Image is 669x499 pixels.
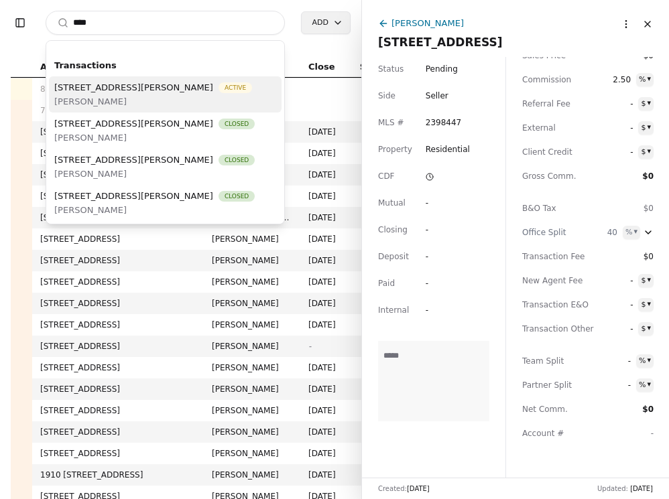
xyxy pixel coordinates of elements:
[378,196,406,210] span: Mutual
[349,421,391,443] td: Buy
[378,143,412,156] span: Property
[378,277,395,290] span: Paid
[219,119,255,129] span: Closed
[522,427,583,440] span: Account #
[593,226,617,239] span: 40
[522,403,583,416] span: Net Comm.
[426,277,450,290] div: -
[349,143,391,164] td: Buy
[636,378,654,392] button: %
[609,298,633,311] span: -
[49,54,282,76] div: Transactions
[32,250,204,271] td: [STREET_ADDRESS]
[32,378,204,400] td: [STREET_ADDRESS]
[204,250,300,271] td: [PERSON_NAME]
[629,250,654,263] span: $0
[642,171,654,181] span: $0
[630,485,653,492] span: [DATE]
[54,153,213,167] span: [STREET_ADDRESS][PERSON_NAME]
[360,60,381,74] span: Side
[651,429,654,438] span: -
[54,117,213,131] span: [STREET_ADDRESS][PERSON_NAME]
[391,16,464,30] div: [PERSON_NAME]
[32,271,204,293] td: [STREET_ADDRESS]
[647,274,651,286] div: ▾
[638,97,654,111] button: $
[32,121,204,143] td: [STREET_ADDRESS]
[633,226,637,238] div: ▾
[219,155,255,165] span: Closed
[204,421,300,443] td: [PERSON_NAME]
[204,400,300,421] td: [PERSON_NAME]
[644,204,654,213] span: $0
[426,143,470,156] span: Residential
[349,314,391,336] td: Buy
[607,73,631,86] span: 2.50
[647,378,651,390] div: ▾
[522,322,583,336] span: Transaction Other
[642,405,654,414] span: $0
[300,271,349,293] td: [DATE]
[522,298,583,311] span: Transaction E&O
[647,298,651,310] div: ▾
[647,97,651,109] div: ▾
[378,303,409,317] span: Internal
[636,73,654,86] button: %
[623,226,640,239] button: %
[300,250,349,271] td: [DATE]
[522,378,583,392] span: Partner Split
[300,357,349,378] td: [DATE]
[32,464,204,486] td: 1910 [STREET_ADDRESS]
[607,354,631,368] span: -
[349,228,391,250] td: Buy
[54,131,255,145] span: [PERSON_NAME]
[54,189,213,203] span: [STREET_ADDRESS][PERSON_NAME]
[308,60,334,74] span: Close
[597,484,653,494] div: Updated:
[426,116,461,129] span: 2398447
[378,223,408,236] span: Closing
[32,143,204,164] td: [STREET_ADDRESS]
[647,322,651,334] div: ▾
[40,60,80,74] span: Address
[46,52,284,224] div: Suggestions
[378,250,409,263] span: Deposit
[349,378,391,400] td: Buy
[522,226,583,239] div: Office Split
[522,97,583,111] span: Referral Fee
[349,357,391,378] td: Buy
[32,357,204,378] td: [STREET_ADDRESS]
[378,116,404,129] span: MLS #
[204,378,300,400] td: [PERSON_NAME]
[300,378,349,400] td: [DATE]
[647,145,651,157] div: ▾
[638,274,654,287] button: $
[378,89,396,102] span: Side
[407,485,430,492] span: [DATE]
[609,145,633,159] span: -
[349,336,391,357] td: Sell
[54,203,255,217] span: [PERSON_NAME]
[609,121,633,135] span: -
[54,80,213,94] span: [STREET_ADDRESS][PERSON_NAME]
[32,164,204,186] td: [STREET_ADDRESS]
[32,314,204,336] td: [STREET_ADDRESS]
[32,443,204,464] td: [STREET_ADDRESS]
[300,443,349,464] td: [DATE]
[609,274,633,287] span: -
[54,94,252,109] span: [PERSON_NAME]
[426,223,450,236] div: -
[32,186,204,207] td: [STREET_ADDRESS]
[378,169,395,183] span: CDF
[349,207,391,228] td: Buy
[638,298,654,311] button: $
[349,443,391,464] td: Buy
[32,400,204,421] td: [STREET_ADDRESS]
[349,186,391,207] td: Buy
[638,121,654,135] button: $
[300,121,349,143] td: [DATE]
[638,145,654,159] button: $
[219,82,252,93] span: Active
[522,169,583,183] span: Gross Comm.
[426,89,448,102] span: Seller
